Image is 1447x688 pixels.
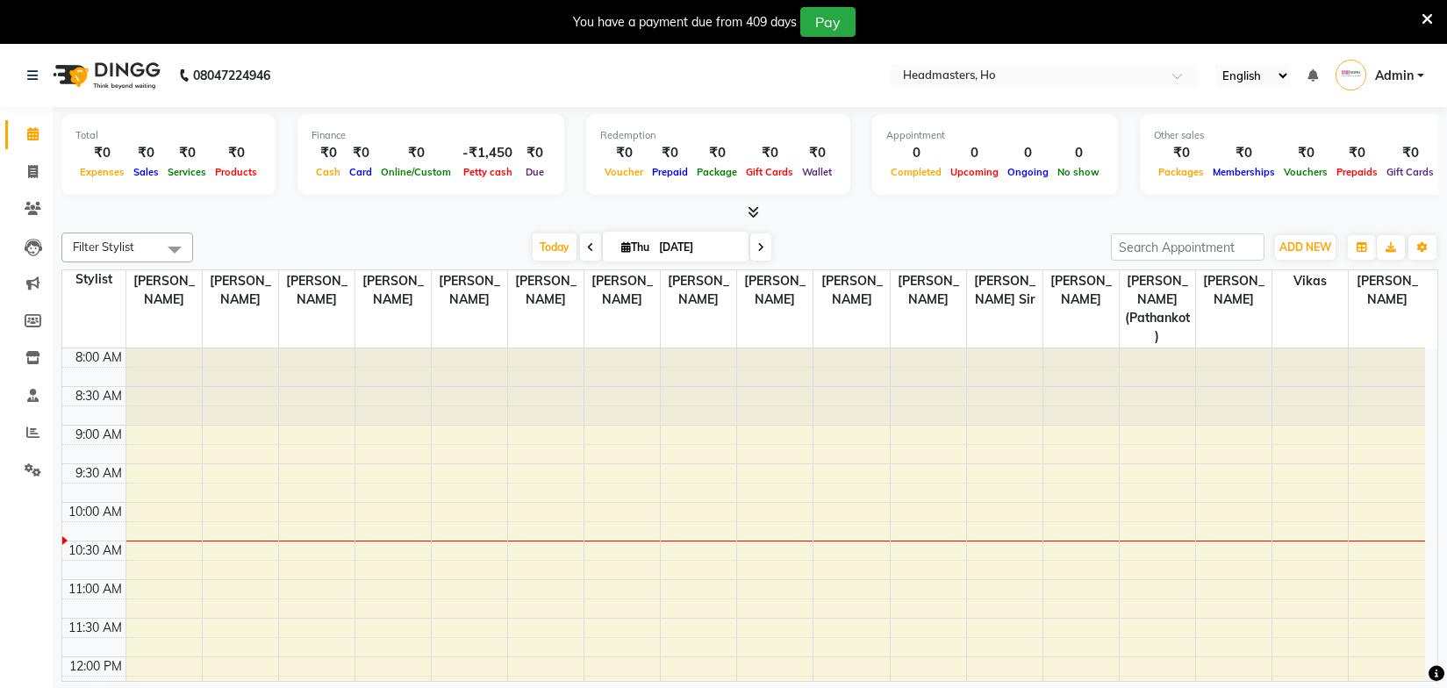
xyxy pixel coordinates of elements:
span: Cash [312,166,345,178]
span: Online/Custom [376,166,455,178]
div: ₹0 [211,143,261,163]
span: Filter Stylist [73,240,134,254]
span: Gift Cards [741,166,798,178]
div: 0 [946,143,1003,163]
span: Card [345,166,376,178]
div: ₹0 [163,143,211,163]
span: [PERSON_NAME] [813,270,889,311]
span: [PERSON_NAME] [355,270,431,311]
b: 08047224946 [193,51,270,100]
div: ₹0 [376,143,455,163]
div: 9:30 AM [72,464,125,483]
span: Prepaid [648,166,692,178]
span: [PERSON_NAME] (Pathankot) [1120,270,1195,348]
span: [PERSON_NAME] [432,270,507,311]
span: Admin [1375,67,1414,85]
div: ₹0 [1208,143,1279,163]
div: ₹0 [1332,143,1382,163]
div: ₹0 [312,143,345,163]
div: 9:00 AM [72,426,125,444]
span: Prepaids [1332,166,1382,178]
span: Wallet [798,166,836,178]
div: Stylist [62,270,125,289]
div: ₹0 [1279,143,1332,163]
div: Finance [312,128,550,143]
img: Admin [1336,60,1366,90]
input: 2025-09-04 [654,234,741,261]
span: [PERSON_NAME] [661,270,736,311]
span: [PERSON_NAME] Sir [967,270,1042,311]
div: 8:30 AM [72,387,125,405]
div: ₹0 [1154,143,1208,163]
span: Thu [617,240,654,254]
span: [PERSON_NAME] [203,270,278,311]
span: Petty cash [459,166,517,178]
button: Pay [800,7,856,37]
div: ₹0 [692,143,741,163]
button: ADD NEW [1275,235,1336,260]
img: logo [45,51,165,100]
span: [PERSON_NAME] [584,270,660,311]
span: Ongoing [1003,166,1053,178]
span: Gift Cards [1382,166,1438,178]
div: ₹0 [345,143,376,163]
span: [PERSON_NAME] [508,270,584,311]
span: Products [211,166,261,178]
span: ADD NEW [1279,240,1331,254]
span: [PERSON_NAME] [1196,270,1271,311]
div: ₹0 [600,143,648,163]
div: ₹0 [75,143,129,163]
span: Services [163,166,211,178]
div: -₹1,450 [455,143,519,163]
div: Total [75,128,261,143]
div: ₹0 [648,143,692,163]
span: Vikas [1272,270,1348,292]
input: Search Appointment [1111,233,1264,261]
span: No show [1053,166,1104,178]
div: 10:00 AM [65,503,125,521]
span: Memberships [1208,166,1279,178]
span: Packages [1154,166,1208,178]
div: 0 [886,143,946,163]
div: Other sales [1154,128,1438,143]
div: ₹0 [519,143,550,163]
span: Vouchers [1279,166,1332,178]
div: 12:00 PM [66,657,125,676]
span: [PERSON_NAME] [1349,270,1425,311]
div: ₹0 [1382,143,1438,163]
span: Voucher [600,166,648,178]
span: [PERSON_NAME] [126,270,202,311]
div: ₹0 [129,143,163,163]
span: Sales [129,166,163,178]
span: Upcoming [946,166,1003,178]
span: [PERSON_NAME] [1043,270,1119,311]
div: Appointment [886,128,1104,143]
span: [PERSON_NAME] [737,270,813,311]
span: [PERSON_NAME] [891,270,966,311]
div: 0 [1003,143,1053,163]
div: 11:30 AM [65,619,125,637]
span: [PERSON_NAME] [279,270,355,311]
span: Expenses [75,166,129,178]
div: Redemption [600,128,836,143]
div: You have a payment due from 409 days [573,13,797,32]
div: 8:00 AM [72,348,125,367]
div: 0 [1053,143,1104,163]
div: 10:30 AM [65,541,125,560]
div: ₹0 [798,143,836,163]
span: Due [521,166,548,178]
span: Completed [886,166,946,178]
div: 11:00 AM [65,580,125,598]
span: Package [692,166,741,178]
span: Today [533,233,577,261]
div: ₹0 [741,143,798,163]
